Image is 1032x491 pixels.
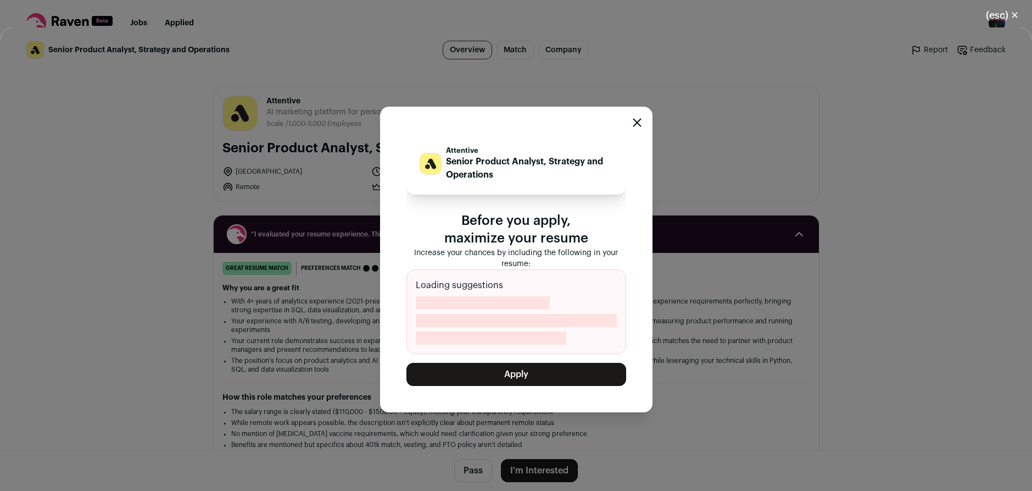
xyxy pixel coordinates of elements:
[973,3,1032,27] button: Close modal
[420,153,441,174] img: 93daf02c0c45c0cb0d5a52ad4847f33b9c70a476c47a7f48744be4f9583aeafa.png
[446,155,613,181] p: Senior Product Analyst, Strategy and Operations
[406,363,626,386] button: Apply
[406,247,626,269] p: Increase your chances by including the following in your resume:
[633,118,641,127] button: Close modal
[406,269,626,354] div: Loading suggestions
[446,146,613,155] p: Attentive
[406,212,626,247] p: Before you apply, maximize your resume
